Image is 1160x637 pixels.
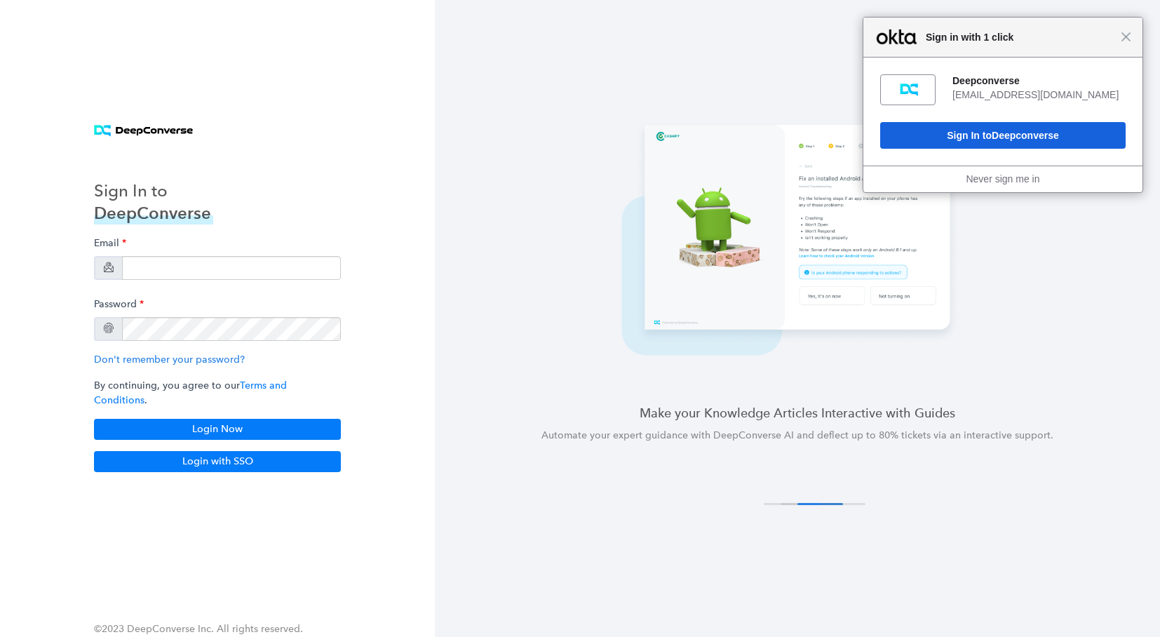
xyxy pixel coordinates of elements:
div: Deepconverse [952,74,1126,87]
div: [EMAIL_ADDRESS][DOMAIN_NAME] [952,88,1126,101]
span: ©2023 DeepConverse Inc. All rights reserved. [94,623,303,635]
h3: DeepConverse [94,202,213,224]
h4: Make your Knowledge Articles Interactive with Guides [468,404,1126,422]
a: Never sign me in [966,173,1039,185]
img: horizontal logo [94,125,193,137]
button: Login Now [94,419,341,440]
p: By continuing, you agree to our . [94,378,341,408]
span: Close [1121,32,1131,42]
span: Sign in with 1 click [919,29,1121,46]
span: Automate your expert guidance with DeepConverse AI and deflect up to 80% tickets via an interacti... [541,429,1053,441]
button: 4 [820,503,865,505]
button: 2 [781,503,826,505]
span: Deepconverse [992,130,1059,141]
button: 1 [764,503,809,505]
a: Don't remember your password? [94,354,245,366]
img: fs0pvt0g94oZNWgBn697 [897,79,919,101]
button: Sign In toDeepconverse [880,122,1126,149]
h3: Sign In to [94,180,213,202]
button: 3 [797,503,843,505]
label: Password [94,291,144,317]
a: Terms and Conditions [94,380,287,406]
label: Email [94,230,126,256]
img: carousel 3 [616,123,979,370]
button: Login with SSO [94,451,341,472]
